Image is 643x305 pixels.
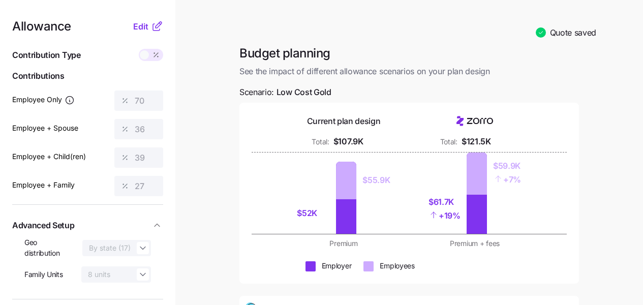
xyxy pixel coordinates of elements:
[133,20,151,33] button: Edit
[277,86,331,99] span: Low Cost Gold
[24,269,63,280] span: Family Units
[493,160,521,172] div: $59.9K
[12,20,71,33] span: Allowance
[380,261,414,271] div: Employees
[12,94,75,105] label: Employee Only
[24,237,74,258] span: Geo distribution
[415,238,534,249] div: Premium + fees
[12,151,86,162] label: Employee + Child(ren)
[239,86,331,99] span: Scenario:
[362,174,390,187] div: $55.9K
[312,137,329,147] div: Total:
[12,123,78,134] label: Employee + Spouse
[12,49,81,62] span: Contribution Type
[428,208,461,222] div: + 19%
[493,172,521,186] div: + 7%
[133,20,148,33] span: Edit
[284,238,403,249] div: Premium
[239,65,579,78] span: See the impact of different allowance scenarios on your plan design
[428,196,461,208] div: $61.7K
[12,213,163,238] button: Advanced Setup
[12,237,163,291] div: Advanced Setup
[239,45,579,61] h1: Budget planning
[12,219,75,232] span: Advanced Setup
[12,70,163,82] span: Contributions
[297,207,330,220] div: $52K
[462,135,491,148] div: $121.5K
[307,115,381,128] div: Current plan design
[550,26,596,39] span: Quote saved
[440,137,457,147] div: Total:
[12,179,75,191] label: Employee + Family
[333,135,363,148] div: $107.9K
[322,261,352,271] div: Employer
